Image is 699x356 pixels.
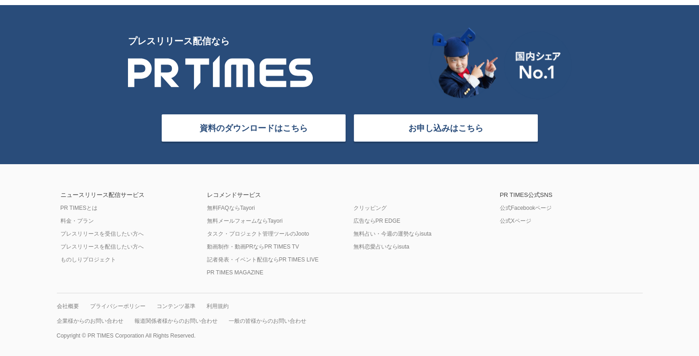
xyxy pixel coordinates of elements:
a: 無料恋愛占いならisuta [353,243,409,250]
a: PR TIMESとは [61,204,97,212]
a: 記者発表・イベント配信ならPR TIMES LIVE [207,256,319,263]
div: PR TIMES公式SNS [500,192,553,199]
a: 広告ならPR EDGE [353,217,401,225]
a: 料金・プラン [61,217,94,225]
a: PR TIMES MAGAZINE [207,269,263,276]
a: 無料メールフォームならTayori [207,217,283,225]
img: PR TIMES [128,55,313,90]
a: 利用規約 [207,303,229,310]
a: 公式Facebookページ [500,204,552,212]
a: 報道関係者様からのお問い合わせ [134,317,218,325]
img: 国内シェア No.1 [428,27,571,99]
a: タスク・プロジェクト管理ツールのJooto [207,230,309,237]
a: 動画制作・動画PRならPR TIMES TV [207,243,299,250]
a: 資料のダウンロードはこちら [161,114,346,142]
a: 企業様からのお問い合わせ [57,317,123,325]
a: プレスリリースを受信したい方へ [61,230,144,237]
a: コンテンツ基準 [157,303,195,310]
div: レコメンドサービス [207,192,261,199]
a: 無料占い・今週の運勢ならisuta [353,230,432,237]
a: プレスリリースを配信したい方へ [61,243,144,250]
a: お申し込みはこちら [353,114,538,142]
p: Copyright © PR TIMES Corporation All Rights Reserved. [57,332,196,339]
a: 無料FAQならTayori [207,204,255,212]
div: ニュースリリース配信サービス [61,192,145,199]
a: クリッピング [353,204,387,212]
a: 公式Xページ [500,217,531,225]
a: 一般の皆様からのお問い合わせ [229,317,306,325]
p: プレスリリース配信なら [128,27,313,55]
a: ものしりプロジェクト [61,256,116,263]
a: プライバシーポリシー [90,303,146,310]
a: 会社概要 [57,303,79,310]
